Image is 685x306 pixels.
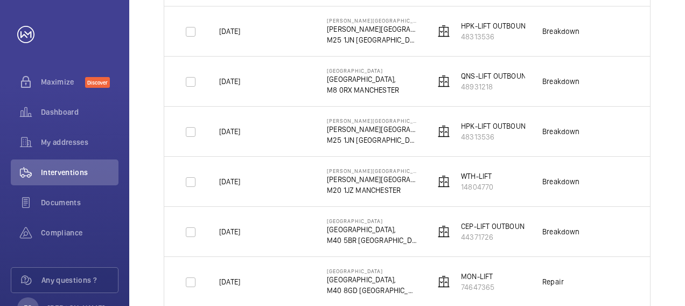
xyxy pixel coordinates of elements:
[461,171,493,182] p: WTH-LIFT
[219,276,240,287] p: [DATE]
[437,175,450,188] img: elevator.svg
[461,271,494,282] p: MON-LIFT
[41,137,118,148] span: My addresses
[542,26,580,37] div: Breakdown
[41,107,118,117] span: Dashboard
[437,125,450,138] img: elevator.svg
[219,176,240,187] p: [DATE]
[219,226,240,237] p: [DATE]
[542,226,580,237] div: Breakdown
[327,174,417,185] p: [PERSON_NAME][GEOGRAPHIC_DATA],
[461,71,531,81] p: QNS-LIFT OUTBOUND
[41,227,118,238] span: Compliance
[437,275,450,288] img: elevator.svg
[461,81,531,92] p: 48931218
[461,31,530,42] p: 48313536
[219,76,240,87] p: [DATE]
[437,225,450,238] img: elevator.svg
[327,218,417,224] p: [GEOGRAPHIC_DATA]
[327,224,417,235] p: [GEOGRAPHIC_DATA],
[461,232,529,242] p: 44371726
[327,135,417,145] p: M25 1JN [GEOGRAPHIC_DATA]
[437,25,450,38] img: elevator.svg
[327,74,399,85] p: [GEOGRAPHIC_DATA],
[41,167,118,178] span: Interventions
[437,75,450,88] img: elevator.svg
[327,124,417,135] p: [PERSON_NAME][GEOGRAPHIC_DATA]
[461,20,530,31] p: HPK-LIFT OUTBOUND
[327,285,417,296] p: M40 8GD [GEOGRAPHIC_DATA]
[461,131,530,142] p: 48313536
[219,26,240,37] p: [DATE]
[327,268,417,274] p: [GEOGRAPHIC_DATA]
[542,126,580,137] div: Breakdown
[327,117,417,124] p: [PERSON_NAME][GEOGRAPHIC_DATA]
[542,176,580,187] div: Breakdown
[327,17,417,24] p: [PERSON_NAME][GEOGRAPHIC_DATA]
[327,34,417,45] p: M25 1JN [GEOGRAPHIC_DATA]
[461,182,493,192] p: 14804770
[542,276,564,287] div: Repair
[327,85,399,95] p: M8 0RX MANCHESTER
[219,126,240,137] p: [DATE]
[327,24,417,34] p: [PERSON_NAME][GEOGRAPHIC_DATA]
[327,235,417,246] p: M40 5BR [GEOGRAPHIC_DATA]
[327,168,417,174] p: [PERSON_NAME][GEOGRAPHIC_DATA]
[461,221,529,232] p: CEP-LIFT OUTBOUND
[41,197,118,208] span: Documents
[41,275,118,286] span: Any questions ?
[542,76,580,87] div: Breakdown
[461,121,530,131] p: HPK-LIFT OUTBOUND
[327,274,417,285] p: [GEOGRAPHIC_DATA],
[85,77,110,88] span: Discover
[41,76,85,87] span: Maximize
[327,185,417,196] p: M20 1JZ MANCHESTER
[327,67,399,74] p: [GEOGRAPHIC_DATA]
[461,282,494,293] p: 74647365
